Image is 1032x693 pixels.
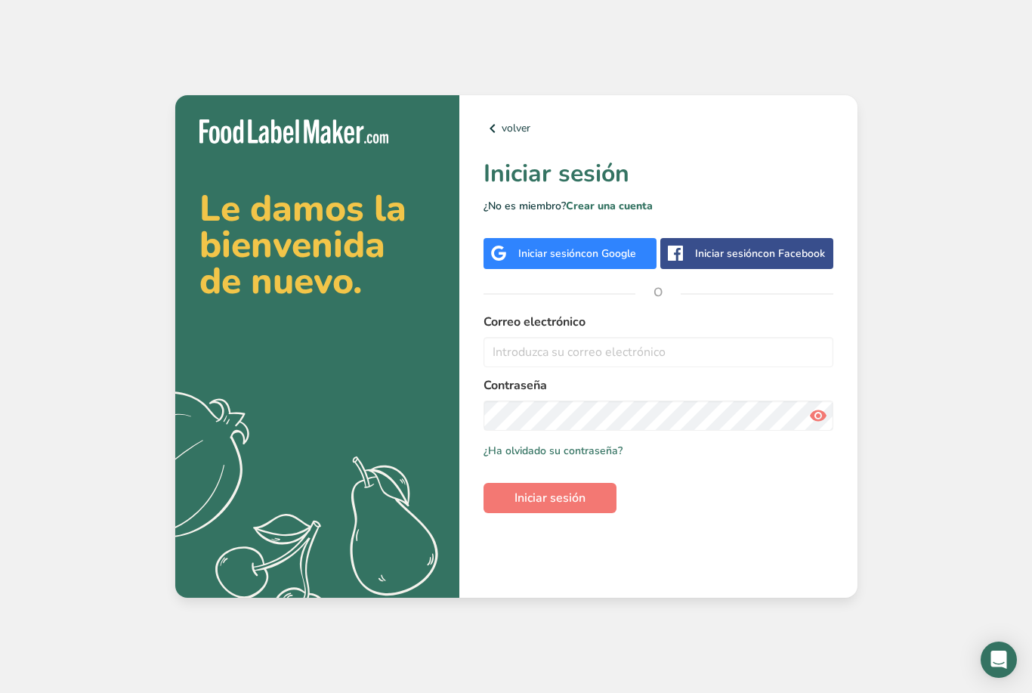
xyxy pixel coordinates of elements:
[981,642,1017,678] div: Open Intercom Messenger
[581,246,636,261] span: con Google
[199,119,388,144] img: Food Label Maker
[484,119,833,138] a: volver
[514,489,586,507] span: Iniciar sesión
[695,246,825,261] div: Iniciar sesión
[484,156,833,192] h1: Iniciar sesión
[566,199,653,213] a: Crear una cuenta
[758,246,825,261] span: con Facebook
[635,270,681,315] span: O
[518,246,636,261] div: Iniciar sesión
[484,483,616,513] button: Iniciar sesión
[484,313,833,331] label: Correo electrónico
[484,198,833,214] p: ¿No es miembro?
[484,443,623,459] a: ¿Ha olvidado su contraseña?
[484,376,833,394] label: Contraseña
[484,337,833,367] input: Introduzca su correo electrónico
[199,190,435,299] h2: Le damos la bienvenida de nuevo.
